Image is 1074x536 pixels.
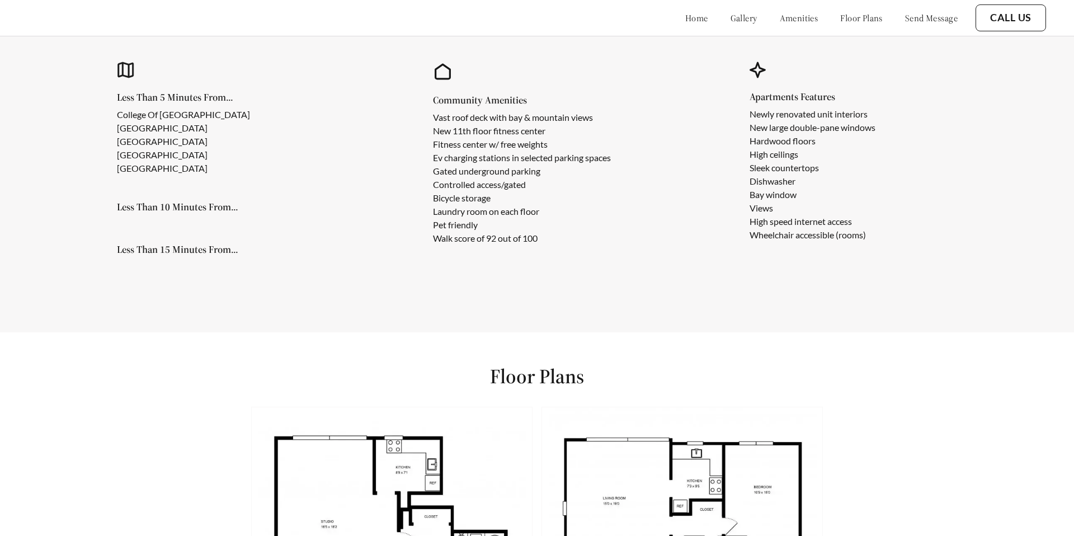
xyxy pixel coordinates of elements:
[976,4,1046,31] button: Call Us
[433,232,611,245] li: Walk score of 92 out of 100
[750,134,875,148] li: Hardwood floors
[990,12,1031,24] a: Call Us
[750,92,893,102] h5: Apartments Features
[840,12,883,23] a: floor plans
[433,111,611,124] li: Vast roof deck with bay & mountain views
[433,164,611,178] li: Gated underground parking
[117,135,250,148] li: [GEOGRAPHIC_DATA]
[117,202,238,212] h5: Less Than 10 Minutes From...
[750,201,875,215] li: Views
[117,148,250,162] li: [GEOGRAPHIC_DATA]
[117,245,238,255] h5: Less Than 15 Minutes From...
[117,92,268,102] h5: Less Than 5 Minutes From...
[905,12,958,23] a: send message
[780,12,818,23] a: amenities
[433,205,611,218] li: Laundry room on each floor
[490,364,584,389] h1: Floor Plans
[750,161,875,175] li: Sleek countertops
[117,162,250,175] li: [GEOGRAPHIC_DATA]
[750,107,875,121] li: Newly renovated unit interiors
[433,191,611,205] li: Bicycle storage
[731,12,757,23] a: gallery
[433,178,611,191] li: Controlled access/gated
[433,124,611,138] li: New 11th floor fitness center
[433,218,611,232] li: Pet friendly
[750,148,875,161] li: High ceilings
[117,121,250,135] li: [GEOGRAPHIC_DATA]
[433,138,611,151] li: Fitness center w/ free weights
[750,121,875,134] li: New large double-pane windows
[117,108,250,121] li: College Of [GEOGRAPHIC_DATA]
[433,95,629,105] h5: Community Amenities
[685,12,708,23] a: home
[750,215,875,228] li: High speed internet access
[750,228,875,242] li: Wheelchair accessible (rooms)
[750,175,875,188] li: Dishwasher
[433,151,611,164] li: Ev charging stations in selected parking spaces
[750,188,875,201] li: Bay window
